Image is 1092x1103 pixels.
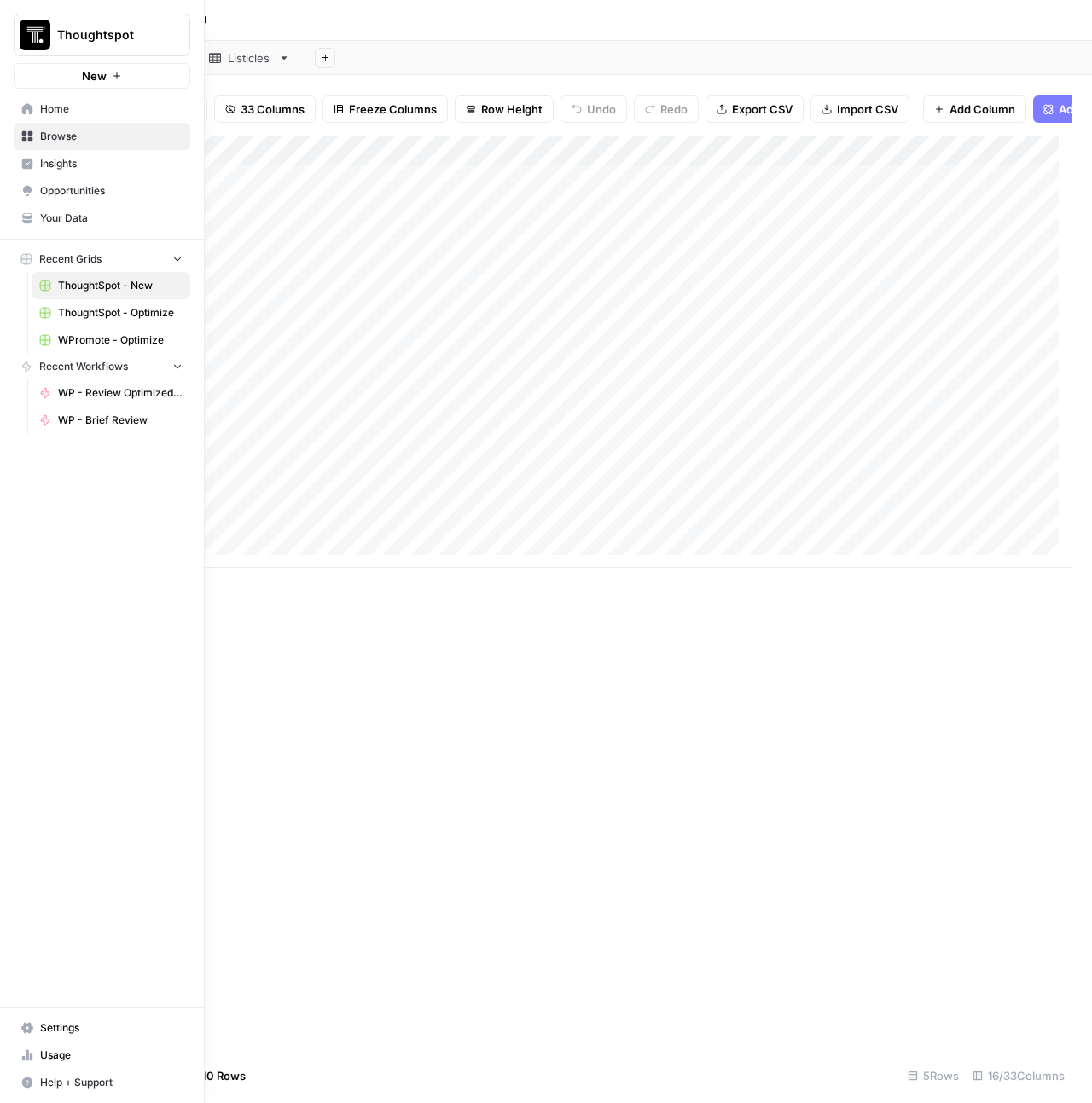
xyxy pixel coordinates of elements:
[32,272,190,299] a: ThoughtSpot - New
[706,95,804,123] button: Export CSV
[14,95,190,123] a: Home
[40,1020,183,1036] span: Settings
[966,1062,1072,1089] div: 16/33 Columns
[82,67,107,84] span: New
[32,299,190,326] a: ThoughtSpot - Optimize
[20,20,50,50] img: Thoughtspot Logo
[837,101,898,118] span: Import CSV
[58,305,183,321] span: ThoughtSpot - Optimize
[923,95,1026,123] button: Add Column
[58,332,183,348] span: WPromote - Optimize
[732,101,793,118] span: Export CSV
[14,1014,190,1042] a: Settings
[14,1069,190,1096] button: Help + Support
[40,1048,183,1063] span: Usage
[40,211,183,226] span: Your Data
[241,101,305,118] span: 33 Columns
[40,183,183,199] span: Opportunities
[455,95,554,123] button: Row Height
[39,359,128,374] span: Recent Workflows
[14,1042,190,1069] a: Usage
[14,150,190,177] a: Insights
[57,26,160,43] span: Thoughtspot
[660,101,688,118] span: Redo
[634,95,699,123] button: Redo
[561,95,627,123] button: Undo
[14,205,190,232] a: Your Data
[587,101,616,118] span: Undo
[195,41,305,75] a: Listicles
[32,379,190,407] a: WP - Review Optimized Article
[39,251,102,267] span: Recent Grids
[950,101,1015,118] span: Add Column
[228,49,271,66] div: Listicles
[58,385,183,401] span: WP - Review Optimized Article
[14,63,190,89] button: New
[810,95,909,123] button: Import CSV
[14,177,190,205] a: Opportunities
[40,156,183,171] span: Insights
[32,326,190,354] a: WPromote - Optimize
[349,101,437,118] span: Freeze Columns
[32,407,190,434] a: WP - Brief Review
[14,14,190,56] button: Workspace: Thoughtspot
[58,413,183,428] span: WP - Brief Review
[322,95,448,123] button: Freeze Columns
[14,354,190,379] button: Recent Workflows
[58,278,183,293] span: ThoughtSpot - New
[177,1067,246,1084] span: Add 10 Rows
[14,246,190,272] button: Recent Grids
[40,129,183,144] span: Browse
[481,101,543,118] span: Row Height
[40,1075,183,1090] span: Help + Support
[14,123,190,150] a: Browse
[901,1062,966,1089] div: 5 Rows
[40,101,183,117] span: Home
[214,95,316,123] button: 33 Columns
